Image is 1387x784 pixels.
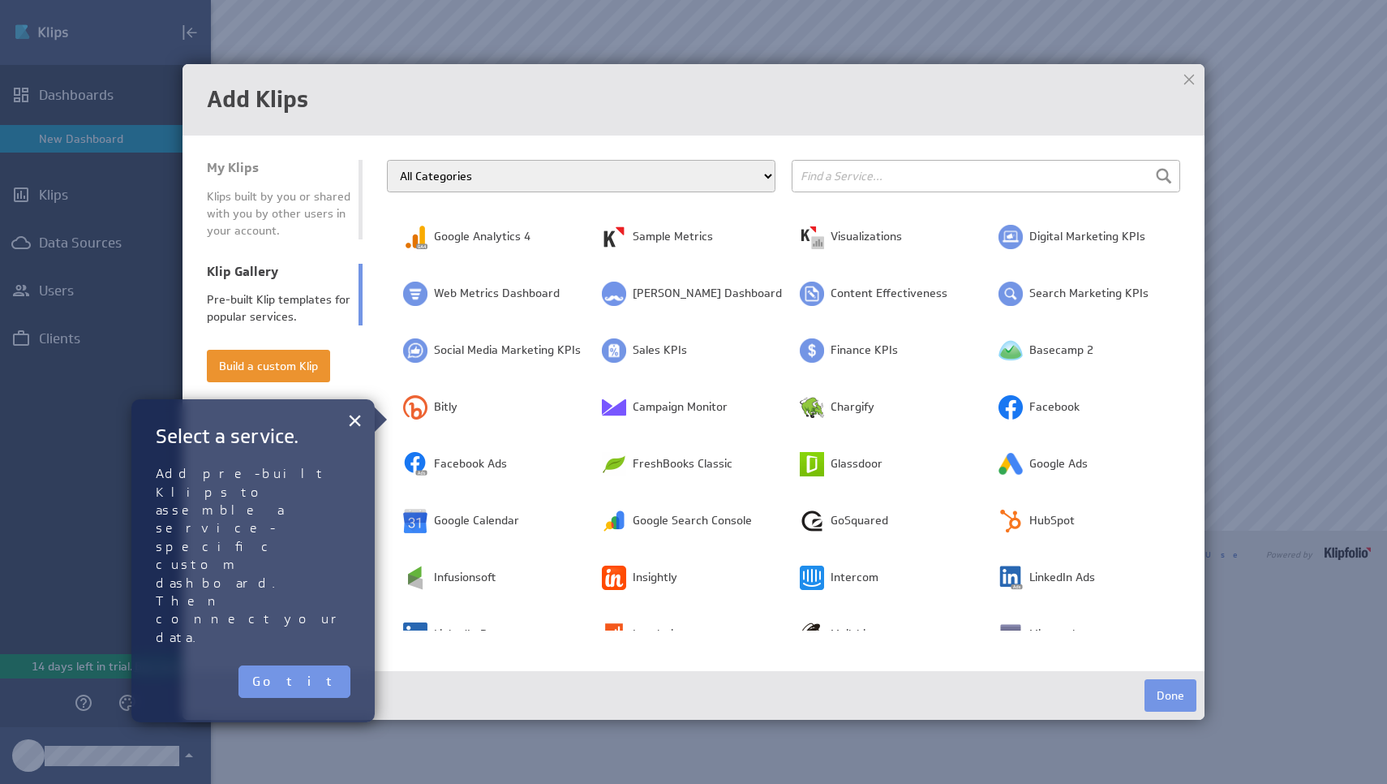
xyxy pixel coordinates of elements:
[207,88,1180,111] h1: Add Klips
[403,622,427,647] img: image1927158031853539236.png
[602,622,626,647] img: image9004029412686863253.png
[207,350,330,382] button: Build a custom Klip
[347,404,363,437] button: Close
[1029,513,1075,529] span: HubSpot
[831,456,882,472] span: Glassdoor
[1029,229,1145,245] span: Digital Marketing KPIs
[800,225,824,249] img: image5288152894157907875.png
[633,342,687,359] span: Sales KPIs
[207,264,350,280] div: Klip Gallery
[633,456,732,472] span: FreshBooks Classic
[602,509,626,533] img: image9023359807102731842.png
[207,291,350,325] div: Pre-built Klip templates for popular services.
[800,509,824,533] img: image2563615312826291593.png
[602,452,626,476] img: image3522292994667009732.png
[156,465,350,647] p: Add pre-built Klips to assemble a service-specific custom dashboard. Then connect your data.
[800,395,824,420] img: image2261544860167327136.png
[238,666,350,698] button: Got it
[998,509,1023,533] img: image4788249492605619304.png
[434,229,530,245] span: Google Analytics 4
[403,566,427,590] img: image4858805091178672087.png
[403,225,427,249] img: image6502031566950861830.png
[602,566,626,590] img: image8284517391661430187.png
[998,622,1023,647] img: image2262199030057641335.png
[633,570,677,586] span: Insightly
[403,452,427,476] img: image2754833655435752804.png
[434,342,581,359] span: Social Media Marketing KPIs
[1144,679,1196,712] button: Done
[792,160,1180,192] input: Find a Service...
[434,286,560,302] span: Web Metrics Dashboard
[998,338,1023,363] img: image259683944446962572.png
[1029,399,1080,416] span: Facebook
[800,622,824,647] img: image1629079199996430842.png
[207,188,350,239] div: Klips built by you or shared with you by other users in your account.
[831,286,947,302] span: Content Effectiveness
[434,456,507,472] span: Facebook Ads
[434,513,519,529] span: Google Calendar
[633,399,728,416] span: Campaign Monitor
[403,395,427,420] img: image8320012023144177748.png
[831,399,874,416] span: Chargify
[1029,456,1088,472] span: Google Ads
[434,570,496,586] span: Infusionsoft
[1029,342,1093,359] span: Basecamp 2
[434,399,457,416] span: Bitly
[633,513,752,529] span: Google Search Console
[434,627,513,643] span: LinkedIn Pages
[998,452,1023,476] img: image8417636050194330799.png
[998,282,1023,306] img: image52590220093943300.png
[156,424,350,449] h2: Select a service.
[998,225,1023,249] img: image4712442411381150036.png
[602,282,626,306] img: image2048842146512654208.png
[1029,570,1095,586] span: LinkedIn Ads
[800,566,824,590] img: image3296276360446815218.png
[831,342,898,359] span: Finance KPIs
[800,452,824,476] img: image4203343126471956075.png
[207,160,350,176] div: My Klips
[831,229,902,245] span: Visualizations
[403,338,427,363] img: image8669511407265061774.png
[998,395,1023,420] img: image729517258887019810.png
[998,566,1023,590] img: image1858912082062294012.png
[633,627,685,643] span: Localytics
[831,570,878,586] span: Intercom
[800,338,824,363] img: image286808521443149053.png
[633,286,782,302] span: [PERSON_NAME] Dashboard
[800,282,824,306] img: image5117197766309347828.png
[602,225,626,249] img: image1443927121734523965.png
[831,513,888,529] span: GoSquared
[1029,286,1149,302] span: Search Marketing KPIs
[633,229,713,245] span: Sample Metrics
[602,395,626,420] img: image6347507244920034643.png
[602,338,626,363] img: image1810292984256751319.png
[1029,627,1075,643] span: Mixpanel
[403,509,427,533] img: image4693762298343897077.png
[831,627,882,643] span: Mailchimp
[403,282,427,306] img: image7785814661071211034.png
